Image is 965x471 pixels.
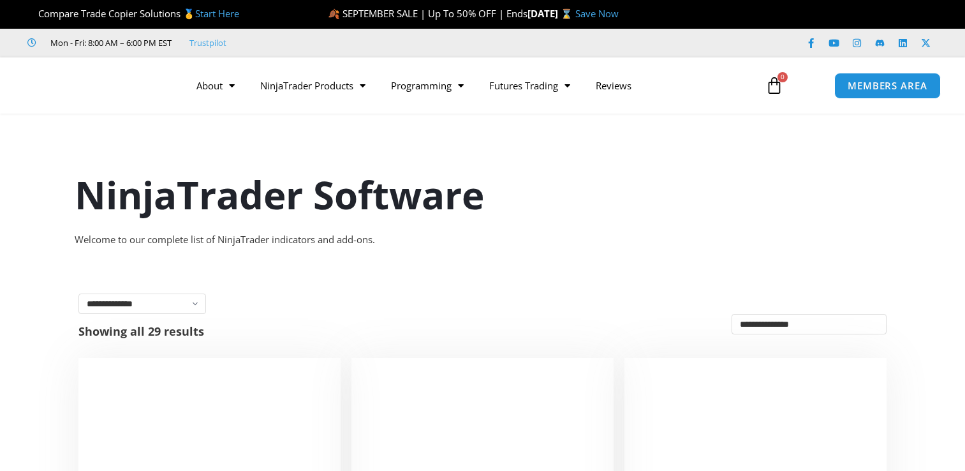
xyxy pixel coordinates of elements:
[247,71,378,100] a: NinjaTrader Products
[184,71,247,100] a: About
[378,71,476,100] a: Programming
[848,81,927,91] span: MEMBERS AREA
[27,63,164,108] img: LogoAI | Affordable Indicators – NinjaTrader
[527,7,575,20] strong: [DATE] ⌛
[195,7,239,20] a: Start Here
[75,231,891,249] div: Welcome to our complete list of NinjaTrader indicators and add-ons.
[583,71,644,100] a: Reviews
[75,168,891,221] h1: NinjaTrader Software
[746,67,802,104] a: 0
[27,7,239,20] span: Compare Trade Copier Solutions 🥇
[78,325,204,337] p: Showing all 29 results
[47,35,172,50] span: Mon - Fri: 8:00 AM – 6:00 PM EST
[575,7,619,20] a: Save Now
[28,9,38,19] img: 🏆
[328,7,527,20] span: 🍂 SEPTEMBER SALE | Up To 50% OFF | Ends
[189,35,226,50] a: Trustpilot
[777,72,788,82] span: 0
[732,314,887,334] select: Shop order
[184,71,753,100] nav: Menu
[834,73,941,99] a: MEMBERS AREA
[476,71,583,100] a: Futures Trading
